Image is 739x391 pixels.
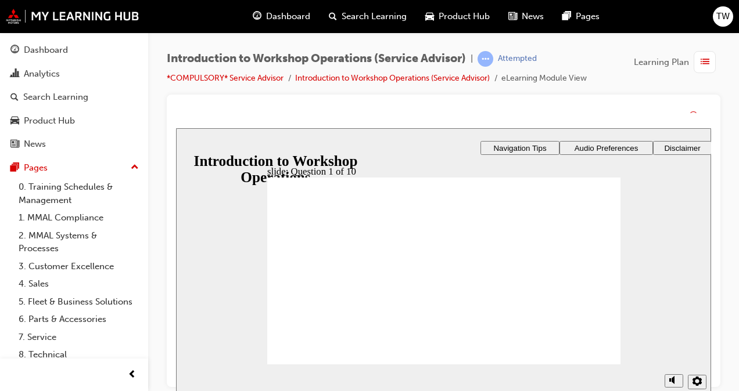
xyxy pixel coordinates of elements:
[14,258,144,276] a: 3. Customer Excellence
[266,10,310,23] span: Dashboard
[24,161,48,175] div: Pages
[24,67,60,81] div: Analytics
[498,53,537,64] div: Attempted
[14,209,144,227] a: 1. MMAL Compliance
[399,16,462,24] span: Audio Preferences
[562,9,571,24] span: pages-icon
[23,90,88,104] div: Search Learning
[24,44,68,57] div: Dashboard
[243,5,320,28] a: guage-iconDashboard
[499,5,553,28] a: news-iconNews
[14,275,144,293] a: 4. Sales
[14,293,144,311] a: 5. Fleet & Business Solutions
[342,10,407,23] span: Search Learning
[131,160,139,175] span: up-icon
[5,157,144,179] button: Pages
[5,39,144,61] a: Dashboard
[14,310,144,328] a: 6. Parts & Accessories
[716,10,730,23] span: TW
[508,9,517,24] span: news-icon
[24,137,46,151] div: News
[10,69,19,79] span: chart-icon
[6,9,139,24] img: mmal
[14,328,144,346] a: 7. Service
[512,247,530,261] button: Settings
[383,13,477,27] button: Audio Preferences
[489,246,507,259] button: Mute (Ctrl+Alt+M)
[10,45,19,56] span: guage-icon
[634,56,689,69] span: Learning Plan
[701,55,709,70] span: list-icon
[471,52,473,66] span: |
[634,51,720,73] button: Learning Plan
[501,72,587,85] li: eLearning Module View
[425,9,434,24] span: car-icon
[490,260,565,270] input: volume
[295,73,490,83] a: Introduction to Workshop Operations (Service Advisor)
[167,73,284,83] a: *COMPULSORY* Service Advisor
[713,6,733,27] button: TW
[10,92,19,103] span: search-icon
[553,5,609,28] a: pages-iconPages
[5,110,144,132] a: Product Hub
[522,10,544,23] span: News
[5,133,144,155] a: News
[10,116,19,126] span: car-icon
[320,5,416,28] a: search-iconSearch Learning
[14,346,144,364] a: 8. Technical
[5,37,144,157] button: DashboardAnalyticsSearch LearningProduct HubNews
[477,13,536,27] button: Disclaimer
[439,10,490,23] span: Product Hub
[5,86,144,108] a: Search Learning
[478,51,493,67] span: learningRecordVerb_ATTEMPT-icon
[14,227,144,258] a: 2. MMAL Systems & Processes
[304,13,383,27] button: Navigation Tips
[416,5,499,28] a: car-iconProduct Hub
[483,236,529,274] div: misc controls
[317,16,370,24] span: Navigation Tips
[14,178,144,209] a: 0. Training Schedules & Management
[10,163,19,173] span: pages-icon
[128,368,137,382] span: prev-icon
[488,16,524,24] span: Disclaimer
[10,139,19,150] span: news-icon
[512,261,535,295] label: Zoom to fit
[5,63,144,85] a: Analytics
[167,52,466,66] span: Introduction to Workshop Operations (Service Advisor)
[329,9,337,24] span: search-icon
[24,114,75,128] div: Product Hub
[253,9,261,24] span: guage-icon
[576,10,600,23] span: Pages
